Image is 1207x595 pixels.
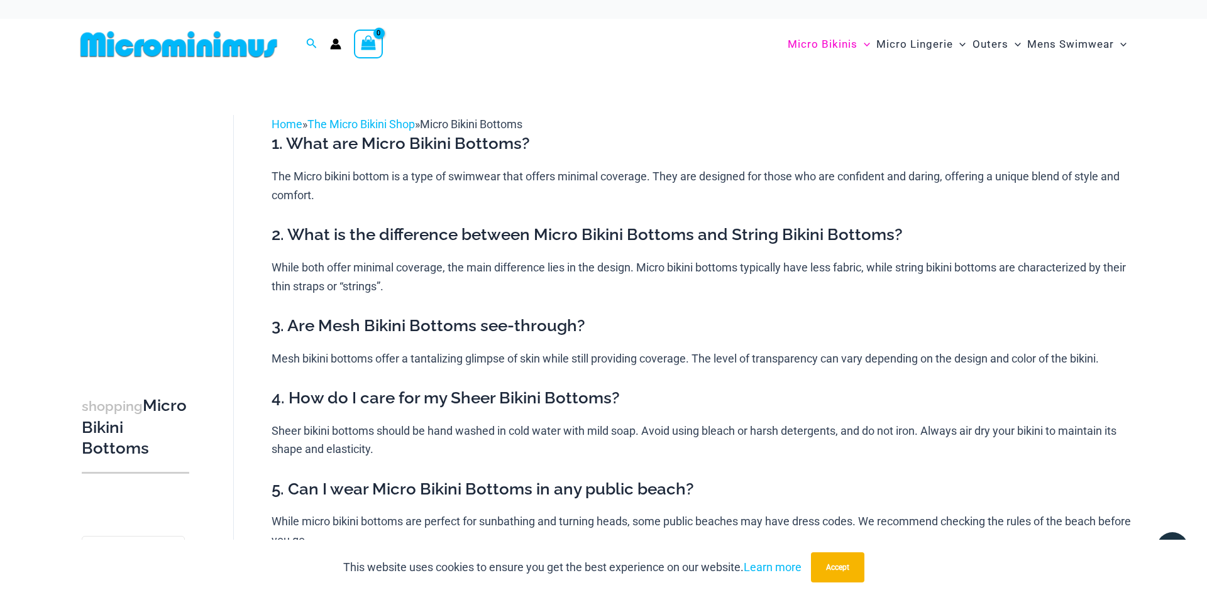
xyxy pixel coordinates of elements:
span: Menu Toggle [953,28,966,60]
span: Mens Swimwear [1027,28,1114,60]
p: While micro bikini bottoms are perfect for sunbathing and turning heads, some public beaches may ... [272,512,1131,549]
p: This website uses cookies to ensure you get the best experience on our website. [343,558,802,577]
span: » » [272,117,522,131]
p: Sheer bikini bottoms should be hand washed in cold water with mild soap. Avoid using bleach or ha... [272,422,1131,459]
a: The Micro Bikini Shop [307,117,415,131]
iframe: TrustedSite Certified [82,105,195,356]
h3: 3. Are Mesh Bikini Bottoms see-through? [272,315,1131,337]
nav: Site Navigation [783,23,1132,65]
h3: 1. What are Micro Bikini Bottoms? [272,133,1131,155]
span: ( ) [156,538,174,565]
span: Menu Toggle [1114,28,1127,60]
span: Micro Bikini Bottoms [420,117,522,131]
a: Account icon link [330,38,341,50]
a: Home [272,117,302,131]
a: OutersMenu ToggleMenu Toggle [969,25,1024,63]
span: Menu Toggle [1008,28,1021,60]
a: View Shopping Cart, empty [354,30,383,58]
a: Learn more [744,560,802,574]
button: Accept [811,552,864,582]
h3: 4. How do I care for my Sheer Bikini Bottoms? [272,388,1131,409]
span: Menu Toggle [857,28,870,60]
h3: 2. What is the difference between Micro Bikini Bottoms and String Bikini Bottoms? [272,224,1131,246]
img: MM SHOP LOGO FLAT [75,30,282,58]
p: The Micro bikini bottom is a type of swimwear that offers minimal coverage. They are designed for... [272,167,1131,204]
a: Search icon link [306,36,317,52]
a: Micro BikinisMenu ToggleMenu Toggle [785,25,873,63]
p: Mesh bikini bottoms offer a tantalizing glimpse of skin while still providing coverage. The level... [272,349,1131,368]
span: Micro Lingerie [876,28,953,60]
span: Micro Bikinis [788,28,857,60]
a: Micro LingerieMenu ToggleMenu Toggle [873,25,969,63]
span: 25 [159,538,170,550]
h3: 5. Can I wear Micro Bikini Bottoms in any public beach? [272,479,1131,500]
span: shopping [82,398,143,414]
p: While both offer minimal coverage, the main difference lies in the design. Micro bikini bottoms t... [272,258,1131,295]
h3: Micro Bikini Bottoms [82,395,189,459]
span: Outers [973,28,1008,60]
a: Tri-Back Thongs [89,538,150,565]
a: Mens SwimwearMenu ToggleMenu Toggle [1024,25,1130,63]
